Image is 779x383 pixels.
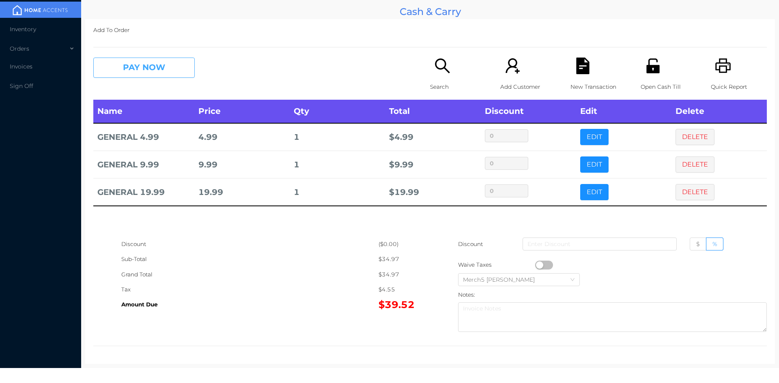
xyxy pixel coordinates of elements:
[10,26,36,33] span: Inventory
[379,297,430,312] div: $39.52
[430,79,486,94] p: Search
[458,237,484,252] p: Discount
[379,267,430,282] div: $34.97
[194,178,290,206] td: 19.99
[294,185,381,200] div: 1
[379,237,430,252] div: ($0.00)
[641,79,697,94] p: Open Cash Till
[711,79,767,94] p: Quick Report
[504,58,521,74] i: icon: user-add
[580,184,609,200] button: EDIT
[696,240,700,248] span: $
[93,100,194,123] th: Name
[500,79,556,94] p: Add Customer
[294,157,381,172] div: 1
[93,23,767,38] p: Add To Order
[385,178,480,206] td: $ 19.99
[121,237,379,252] div: Discount
[93,178,194,206] td: GENERAL 19.99
[85,4,775,19] div: Cash & Carry
[570,277,575,283] i: icon: down
[93,58,195,78] button: PAY NOW
[458,291,475,298] label: Notes:
[121,252,379,267] div: Sub-Total
[523,238,677,250] input: Enter Discount
[10,4,71,16] img: mainBanner
[676,184,714,200] button: DELETE
[10,63,32,70] span: Invoices
[194,151,290,178] td: 9.99
[463,274,543,286] div: Merch5 Lawrence
[385,123,480,151] td: $ 4.99
[385,151,480,178] td: $ 9.99
[121,267,379,282] div: Grand Total
[458,257,535,272] div: Waive Taxes
[575,58,591,74] i: icon: file-text
[385,100,480,123] th: Total
[580,156,609,173] button: EDIT
[434,58,451,74] i: icon: search
[676,156,714,173] button: DELETE
[194,100,290,123] th: Price
[671,100,767,123] th: Delete
[194,123,290,151] td: 4.99
[576,100,671,123] th: Edit
[379,252,430,267] div: $34.97
[93,151,194,178] td: GENERAL 9.99
[10,82,33,90] span: Sign Off
[570,79,626,94] p: New Transaction
[712,240,717,248] span: %
[294,130,381,145] div: 1
[481,100,576,123] th: Discount
[715,58,732,74] i: icon: printer
[379,282,430,297] div: $4.55
[645,58,661,74] i: icon: unlock
[121,282,379,297] div: Tax
[580,129,609,145] button: EDIT
[93,123,194,151] td: GENERAL 4.99
[290,100,385,123] th: Qty
[121,297,379,312] div: Amount Due
[676,129,714,145] button: DELETE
